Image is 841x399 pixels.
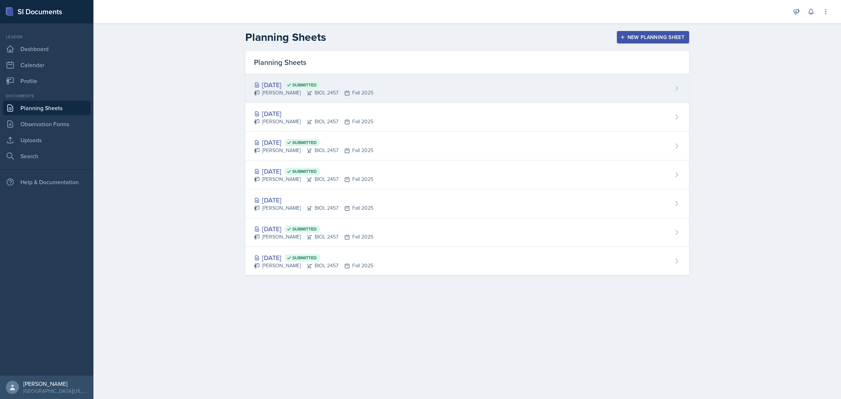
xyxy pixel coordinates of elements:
[3,149,91,163] a: Search
[254,195,373,205] div: [DATE]
[617,31,689,43] button: New Planning Sheet
[245,51,689,74] div: Planning Sheets
[245,103,689,132] a: [DATE] [PERSON_NAME]BIOL 2457Fall 2025
[254,166,373,176] div: [DATE]
[3,93,91,99] div: Documents
[254,233,373,241] div: [PERSON_NAME] BIOL 2457 Fall 2025
[292,140,317,146] span: Submitted
[3,117,91,131] a: Observation Forms
[254,224,373,234] div: [DATE]
[292,255,317,261] span: Submitted
[23,380,88,387] div: [PERSON_NAME]
[245,218,689,247] a: [DATE] Submitted [PERSON_NAME]BIOL 2457Fall 2025
[3,74,91,88] a: Profile
[3,175,91,189] div: Help & Documentation
[254,175,373,183] div: [PERSON_NAME] BIOL 2457 Fall 2025
[245,31,326,44] h2: Planning Sheets
[254,253,373,263] div: [DATE]
[245,189,689,218] a: [DATE] [PERSON_NAME]BIOL 2457Fall 2025
[23,387,88,395] div: [GEOGRAPHIC_DATA][US_STATE]
[254,89,373,97] div: [PERSON_NAME] BIOL 2457 Fall 2025
[254,204,373,212] div: [PERSON_NAME] BIOL 2457 Fall 2025
[245,160,689,189] a: [DATE] Submitted [PERSON_NAME]BIOL 2457Fall 2025
[254,109,373,119] div: [DATE]
[292,168,317,174] span: Submitted
[3,42,91,56] a: Dashboard
[245,132,689,160] a: [DATE] Submitted [PERSON_NAME]BIOL 2457Fall 2025
[292,226,317,232] span: Submitted
[3,101,91,115] a: Planning Sheets
[245,247,689,275] a: [DATE] Submitted [PERSON_NAME]BIOL 2457Fall 2025
[254,147,373,154] div: [PERSON_NAME] BIOL 2457 Fall 2025
[3,34,91,40] div: Leader
[254,137,373,147] div: [DATE]
[3,58,91,72] a: Calendar
[254,118,373,125] div: [PERSON_NAME] BIOL 2457 Fall 2025
[254,80,373,90] div: [DATE]
[292,82,317,88] span: Submitted
[254,262,373,270] div: [PERSON_NAME] BIOL 2457 Fall 2025
[3,133,91,147] a: Uploads
[245,74,689,103] a: [DATE] Submitted [PERSON_NAME]BIOL 2457Fall 2025
[622,34,684,40] div: New Planning Sheet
